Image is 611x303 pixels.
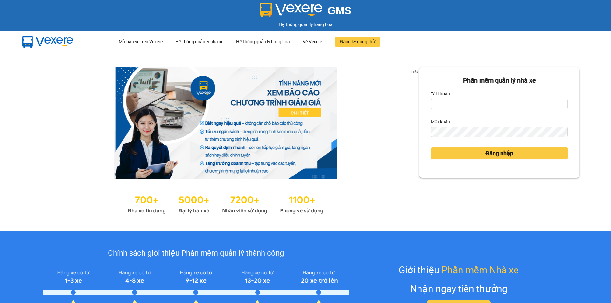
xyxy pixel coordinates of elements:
a: GMS [260,10,352,15]
img: mbUUG5Q.png [16,31,80,52]
input: Mật khẩu [431,127,568,137]
label: Tài khoản [431,89,450,99]
label: Mật khẩu [431,117,450,127]
button: Đăng nhập [431,147,568,159]
li: slide item 3 [232,171,235,174]
div: Nhận ngay tiền thưởng [410,281,508,296]
div: Mở bán vé trên Vexere [119,31,163,52]
span: GMS [327,5,351,17]
span: Đăng ký dùng thử [340,38,375,45]
div: Về Vexere [303,31,322,52]
button: Đăng ký dùng thử [335,37,380,47]
span: Đăng nhập [485,149,513,158]
p: 1 of 3 [408,67,419,76]
div: Hệ thống quản lý nhà xe [175,31,223,52]
div: Chính sách giới thiệu Phần mềm quản lý thành công [43,247,349,259]
li: slide item 2 [224,171,227,174]
input: Tài khoản [431,99,568,109]
button: next slide / item [411,67,419,179]
div: Phần mềm quản lý nhà xe [431,76,568,86]
li: slide item 1 [217,171,219,174]
img: Statistics.png [128,191,324,216]
div: Giới thiệu [399,263,519,278]
div: Hệ thống quản lý hàng hoá [236,31,290,52]
button: previous slide / item [32,67,41,179]
span: Phần mềm Nhà xe [441,263,519,278]
img: logo 2 [260,3,323,17]
div: Hệ thống quản lý hàng hóa [2,21,609,28]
